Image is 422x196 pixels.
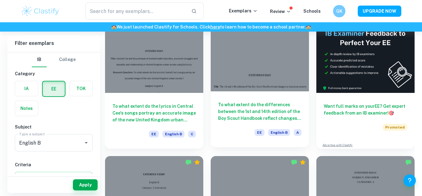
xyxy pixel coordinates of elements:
[32,52,76,67] div: Filter type choice
[303,9,321,14] a: Schools
[218,101,302,122] h6: To what extent do the differences between the 1st and 14th edition of the Boy Scout Handbook refl...
[188,131,196,137] span: C
[291,159,297,165] img: Marked
[268,129,290,136] span: English B
[185,159,192,165] img: Marked
[82,138,91,147] button: Open
[383,124,407,131] span: Promoted
[324,103,407,116] h6: Want full marks on your EE ? Get expert feedback from an IB examiner!
[270,8,291,15] p: Review
[111,24,116,29] span: 🏫
[306,24,311,29] span: 🏫
[1,24,421,30] h6: We just launched Clastify for Schools. Click to learn how to become a school partner.
[336,8,343,15] h6: GK
[149,131,159,137] span: EE
[210,24,220,29] a: here
[15,70,93,77] h6: Category
[229,7,258,14] p: Exemplars
[112,103,196,123] h6: To what extent do the lyrics in Central Cee's songs portray an accurate image of the new United K...
[211,19,309,149] a: To what extent do the differences between the 1st and 14th edition of the Boy Scout Handbook refl...
[85,2,186,20] input: Search for any exemplars...
[333,5,345,17] button: GK
[316,19,415,93] img: Thumbnail
[403,174,416,187] button: Help and Feedback
[323,143,352,147] a: Advertise with Clastify
[194,159,200,165] div: Premium
[105,19,203,149] a: To what extent do the lyrics in Central Cee's songs portray an accurate image of the new United K...
[389,111,394,115] span: 🎯
[300,159,306,165] div: Premium
[73,179,98,190] button: Apply
[19,131,45,137] label: Type a subject
[15,172,93,183] button: Select
[7,35,100,52] h6: Filter exemplars
[358,6,401,17] button: UPGRADE NOW
[405,159,411,165] img: Marked
[15,81,38,96] button: IA
[32,52,47,67] button: IB
[21,5,60,17] img: Clastify logo
[255,129,264,136] span: EE
[294,129,302,136] span: A
[15,124,93,130] h6: Subject
[316,19,415,149] a: Want full marks on yourEE? Get expert feedback from an IB examiner!PromotedAdvertise with Clastify
[70,81,92,96] button: TOK
[15,161,93,168] h6: Criteria
[162,131,184,137] span: English B
[15,101,38,116] button: Notes
[59,52,76,67] button: College
[43,81,65,96] button: EE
